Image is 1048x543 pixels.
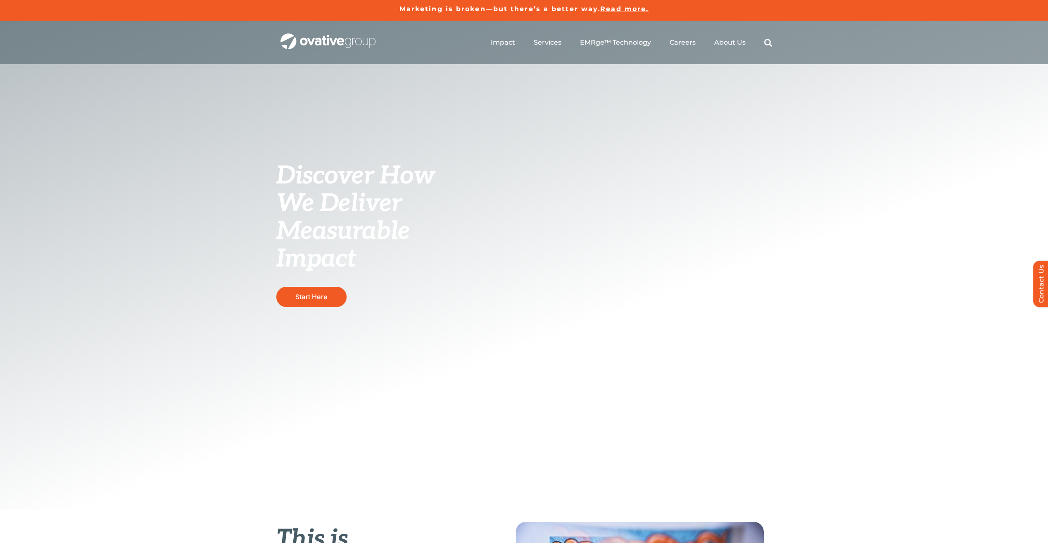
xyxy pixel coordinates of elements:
a: OG_Full_horizontal_WHT [280,33,375,40]
a: Read more. [600,5,649,13]
a: Marketing is broken—but there’s a better way. [399,5,601,13]
span: Start Here [295,293,327,301]
a: Careers [670,38,696,47]
nav: Menu [491,29,772,56]
a: Impact [491,38,515,47]
a: Search [764,38,772,47]
a: EMRge™ Technology [580,38,651,47]
span: We Deliver Measurable Impact [276,189,410,274]
a: About Us [714,38,746,47]
a: Start Here [276,287,347,307]
span: Discover How [276,161,435,191]
a: Services [534,38,561,47]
